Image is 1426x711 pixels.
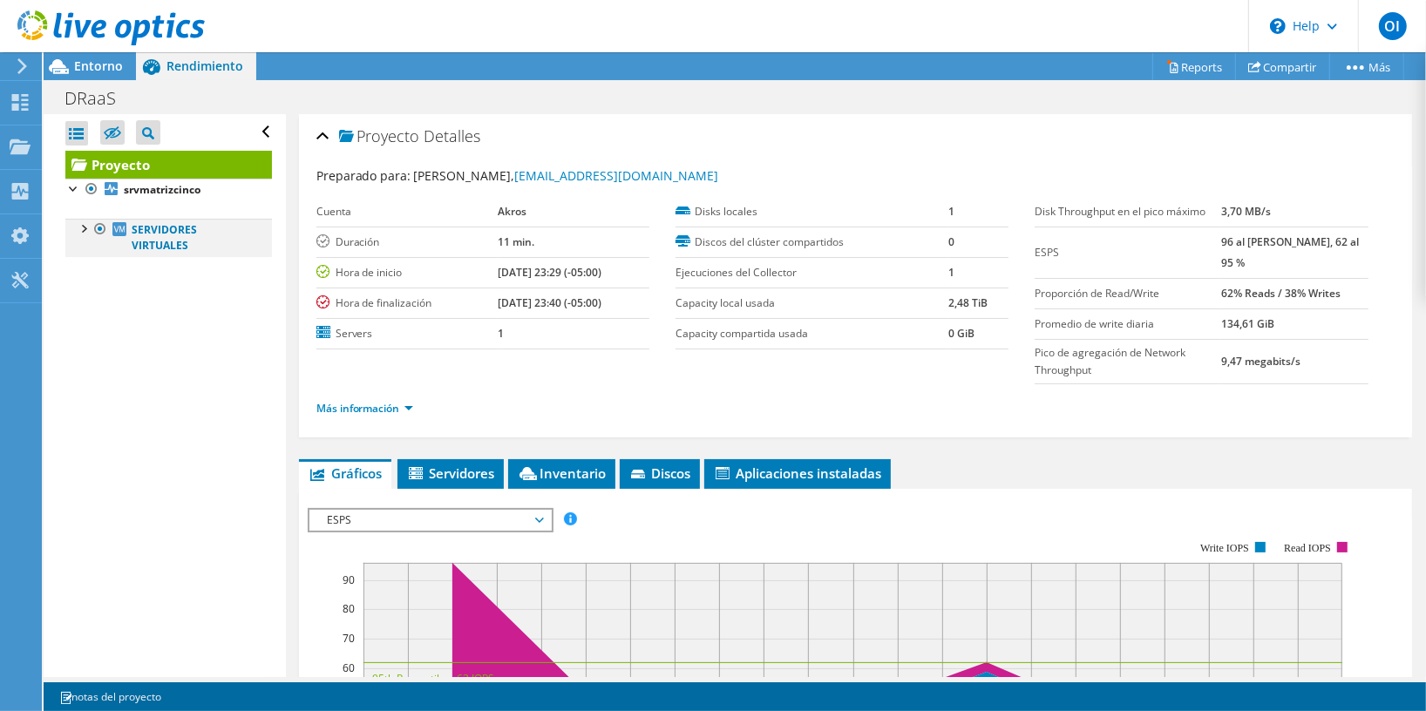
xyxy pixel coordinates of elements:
[316,203,499,220] label: Cuenta
[515,167,719,184] a: [EMAIL_ADDRESS][DOMAIN_NAME]
[948,295,988,310] b: 2,48 TiB
[1329,53,1404,80] a: Más
[1235,53,1330,80] a: Compartir
[1221,354,1300,369] b: 9,47 megabits/s
[74,58,123,74] span: Entorno
[1200,542,1249,554] text: Write IOPS
[65,219,272,257] a: Servidores virtuales
[676,203,948,220] label: Disks locales
[676,295,948,312] label: Capacity local usada
[1221,286,1341,301] b: 62% Reads / 38% Writes
[343,601,355,616] text: 80
[1035,203,1221,220] label: Disk Throughput en el pico máximo
[343,631,355,646] text: 70
[676,234,948,251] label: Discos del clúster compartidos
[124,182,200,197] b: srvmatrizcinco
[316,234,499,251] label: Duración
[414,167,719,184] span: [PERSON_NAME],
[948,265,954,280] b: 1
[339,128,420,146] span: Proyecto
[1035,344,1221,379] label: Pico de agregación de Network Throughput
[1221,316,1274,331] b: 134,61 GiB
[343,660,355,675] text: 60
[316,295,499,312] label: Hora de finalización
[628,464,691,482] span: Discos
[316,264,499,281] label: Hora de inicio
[948,326,974,341] b: 0 GiB
[713,464,882,482] span: Aplicaciones instaladas
[65,151,272,179] a: Proyecto
[318,510,542,531] span: ESPS
[676,325,948,342] label: Capacity compartida usada
[948,204,954,219] b: 1
[372,671,494,686] text: 95th Percentile = 62 IOPS
[57,89,143,108] h1: DRaaS
[1035,244,1221,261] label: ESPS
[948,234,954,249] b: 0
[316,167,411,184] label: Preparado para:
[498,204,526,219] b: Akros
[65,179,272,201] a: srvmatrizcinco
[517,464,607,482] span: Inventario
[1284,542,1331,554] text: Read IOPS
[47,686,173,708] a: notas del proyecto
[406,464,495,482] span: Servidores
[1270,18,1286,34] svg: \n
[166,58,243,74] span: Rendimiento
[676,264,948,281] label: Ejecuciones del Collector
[316,325,499,342] label: Servers
[316,401,413,416] a: Más información
[1035,285,1221,302] label: Proporción de Read/Write
[424,125,481,146] span: Detalles
[1379,12,1407,40] span: OI
[1221,234,1359,270] b: 96 al [PERSON_NAME], 62 al 95 %
[498,295,601,310] b: [DATE] 23:40 (-05:00)
[1221,204,1271,219] b: 3,70 MB/s
[498,265,601,280] b: [DATE] 23:29 (-05:00)
[498,326,504,341] b: 1
[1152,53,1236,80] a: Reports
[308,464,383,482] span: Gráficos
[1035,315,1221,333] label: Promedio de write diaria
[343,572,355,587] text: 90
[498,234,534,249] b: 11 min.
